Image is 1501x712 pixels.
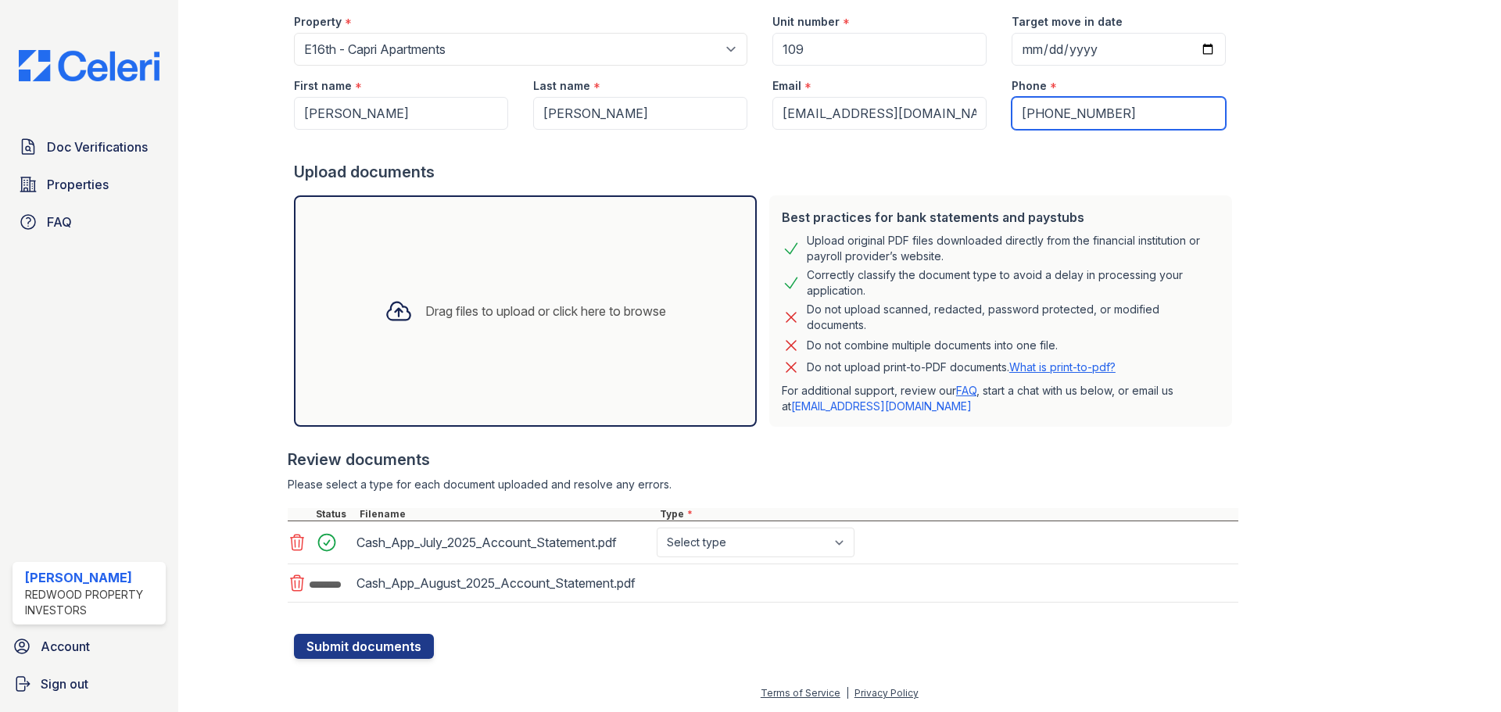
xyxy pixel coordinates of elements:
a: Account [6,631,172,662]
div: Status [313,508,356,521]
a: Properties [13,169,166,200]
label: First name [294,78,352,94]
label: Property [294,14,342,30]
div: Filename [356,508,657,521]
div: Cash_App_July_2025_Account_Statement.pdf [356,530,650,555]
label: Last name [533,78,590,94]
a: [EMAIL_ADDRESS][DOMAIN_NAME] [791,399,972,413]
a: Doc Verifications [13,131,166,163]
a: FAQ [13,206,166,238]
a: Privacy Policy [854,687,919,699]
p: Do not upload print-to-PDF documents. [807,360,1116,375]
div: Please select a type for each document uploaded and resolve any errors. [288,477,1238,492]
span: FAQ [47,213,72,231]
span: Sign out [41,674,88,693]
div: Best practices for bank statements and paystubs [782,208,1220,227]
img: CE_Logo_Blue-a8612792a0a2168367f1c8372b55b34899dd931a85d93a1a3d3e32e68fde9ad4.png [6,50,172,81]
span: Properties [47,175,109,194]
a: Terms of Service [761,687,840,699]
div: Upload documents [294,161,1238,183]
a: What is print-to-pdf? [1009,360,1116,374]
span: Doc Verifications [47,138,148,156]
div: Cash_App_August_2025_Account_Statement.pdf [356,571,650,596]
a: Sign out [6,668,172,699]
label: Unit number [772,14,840,30]
div: Type [657,508,1238,521]
div: Upload original PDF files downloaded directly from the financial institution or payroll provider’... [807,233,1220,264]
div: Redwood Property Investors [25,587,159,618]
div: Review documents [288,449,1238,470]
div: Drag files to upload or click here to browse [425,302,666,320]
div: Do not combine multiple documents into one file. [807,336,1058,355]
label: Target move in date [1012,14,1123,30]
button: Submit documents [294,634,434,659]
div: Correctly classify the document type to avoid a delay in processing your application. [807,267,1220,299]
a: FAQ [956,384,976,397]
p: For additional support, review our , start a chat with us below, or email us at [782,383,1220,414]
div: Do not upload scanned, redacted, password protected, or modified documents. [807,302,1220,333]
label: Phone [1012,78,1047,94]
label: Email [772,78,801,94]
div: [PERSON_NAME] [25,568,159,587]
span: Account [41,637,90,656]
div: | [846,687,849,699]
